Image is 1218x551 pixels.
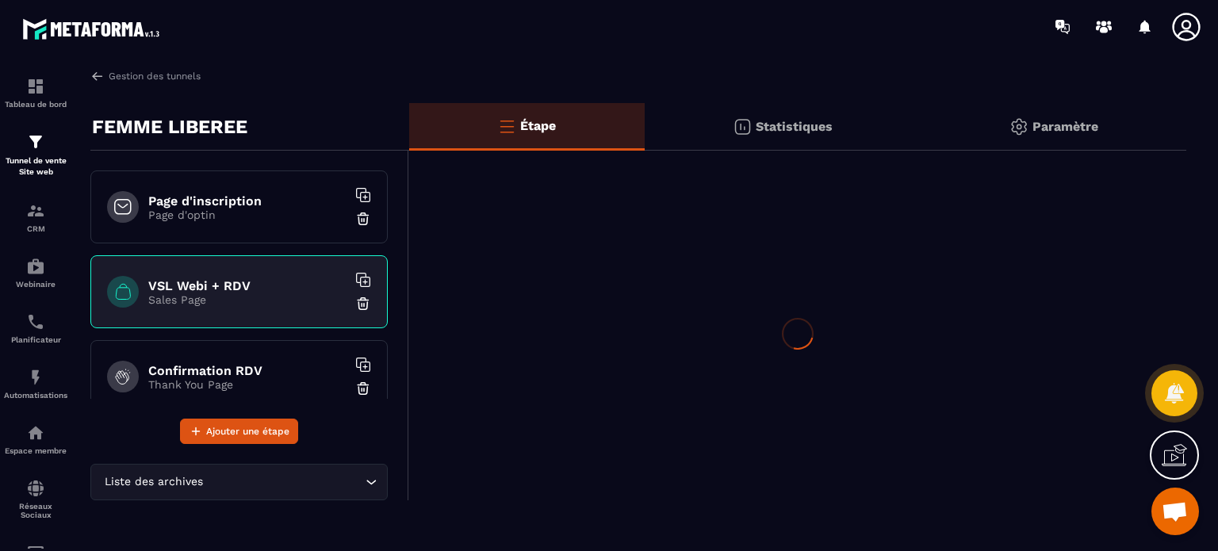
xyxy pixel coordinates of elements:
a: formationformationTableau de bord [4,65,67,121]
p: CRM [4,224,67,233]
img: social-network [26,479,45,498]
p: Planificateur [4,335,67,344]
div: Ouvrir le chat [1151,488,1199,535]
p: Sales Page [148,293,347,306]
a: Gestion des tunnels [90,69,201,83]
img: stats.20deebd0.svg [733,117,752,136]
p: Réseaux Sociaux [4,502,67,519]
a: formationformationTunnel de vente Site web [4,121,67,189]
p: Thank You Page [148,378,347,391]
span: Ajouter une étape [206,423,289,439]
img: trash [355,211,371,227]
img: trash [355,381,371,396]
img: automations [26,423,45,442]
a: schedulerschedulerPlanificateur [4,300,67,356]
a: automationsautomationsEspace membre [4,411,67,467]
h6: VSL Webi + RDV [148,278,347,293]
img: arrow [90,69,105,83]
p: Page d'optin [148,209,347,221]
img: automations [26,368,45,387]
input: Search for option [206,473,362,491]
img: formation [26,77,45,96]
div: Search for option [90,464,388,500]
img: formation [26,201,45,220]
img: trash [355,296,371,312]
p: Automatisations [4,391,67,400]
p: Tunnel de vente Site web [4,155,67,178]
a: automationsautomationsWebinaire [4,245,67,300]
a: automationsautomationsAutomatisations [4,356,67,411]
button: Ajouter une étape [180,419,298,444]
h6: Page d'inscription [148,193,347,209]
a: formationformationCRM [4,189,67,245]
p: Statistiques [756,119,833,134]
p: Webinaire [4,280,67,289]
h6: Confirmation RDV [148,363,347,378]
p: Tableau de bord [4,100,67,109]
a: social-networksocial-networkRéseaux Sociaux [4,467,67,531]
p: FEMME LIBEREE [92,111,247,143]
img: bars-o.4a397970.svg [497,117,516,136]
p: Paramètre [1032,119,1098,134]
img: formation [26,132,45,151]
img: automations [26,257,45,276]
p: Étape [520,118,556,133]
span: Liste des archives [101,473,206,491]
img: logo [22,14,165,44]
p: Espace membre [4,446,67,455]
img: setting-gr.5f69749f.svg [1009,117,1028,136]
img: scheduler [26,312,45,331]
